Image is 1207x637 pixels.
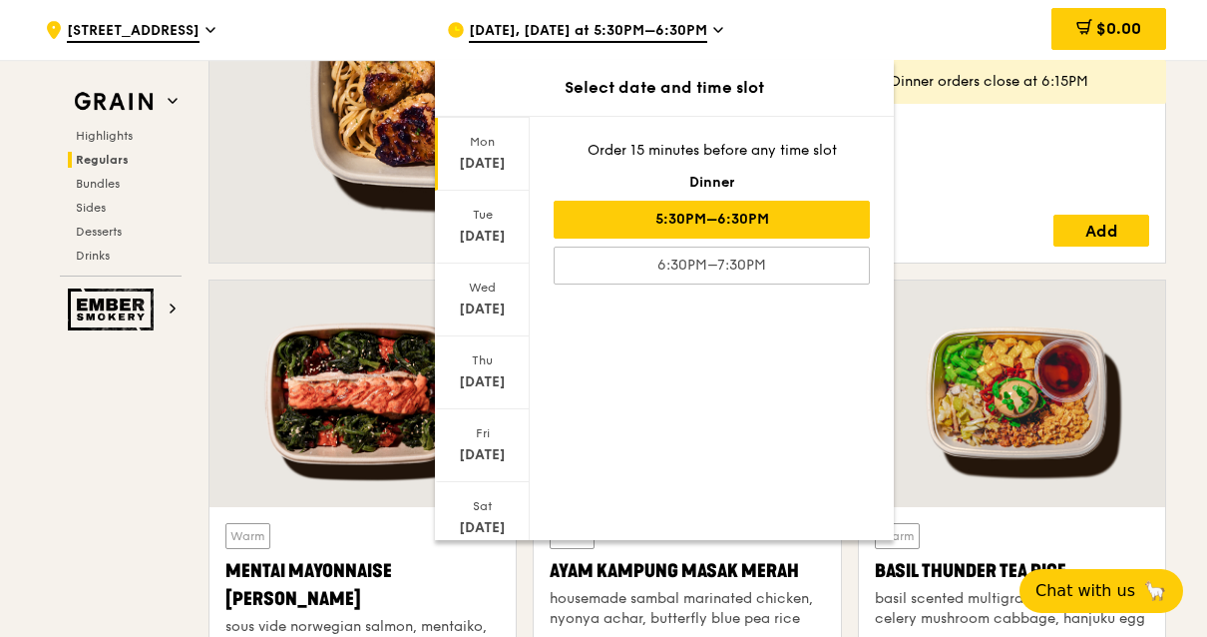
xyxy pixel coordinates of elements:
[76,225,122,239] span: Desserts
[1053,215,1149,247] div: Add
[469,21,707,43] span: [DATE], [DATE] at 5:30PM–6:30PM
[438,280,527,296] div: Wed
[438,352,527,368] div: Thu
[76,201,106,215] span: Sides
[554,173,870,193] div: Dinner
[554,141,870,161] div: Order 15 minutes before any time slot
[67,21,200,43] span: [STREET_ADDRESS]
[438,134,527,150] div: Mon
[550,589,824,629] div: housemade sambal marinated chicken, nyonya achar, butterfly blue pea rice
[891,72,1150,92] div: Dinner orders close at 6:15PM
[438,372,527,392] div: [DATE]
[76,153,129,167] span: Regulars
[438,498,527,514] div: Sat
[875,557,1149,585] div: Basil Thunder Tea Rice
[438,154,527,174] div: [DATE]
[438,425,527,441] div: Fri
[438,227,527,247] div: [DATE]
[550,557,824,585] div: Ayam Kampung Masak Merah
[875,523,920,549] div: Warm
[76,129,133,143] span: Highlights
[438,300,527,319] div: [DATE]
[1143,579,1167,603] span: 🦙
[76,249,110,263] span: Drinks
[875,589,1149,629] div: basil scented multigrain rice, braised celery mushroom cabbage, hanjuku egg
[1019,569,1183,613] button: Chat with us🦙
[76,177,120,191] span: Bundles
[1035,579,1135,603] span: Chat with us
[438,207,527,223] div: Tue
[68,84,160,120] img: Grain web logo
[225,523,270,549] div: Warm
[435,76,894,100] div: Select date and time slot
[1096,19,1141,38] span: $0.00
[68,289,160,330] img: Ember Smokery web logo
[554,247,870,285] div: 6:30PM–7:30PM
[554,201,870,239] div: 5:30PM–6:30PM
[438,445,527,465] div: [DATE]
[225,557,500,613] div: Mentai Mayonnaise [PERSON_NAME]
[438,518,527,538] div: [DATE]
